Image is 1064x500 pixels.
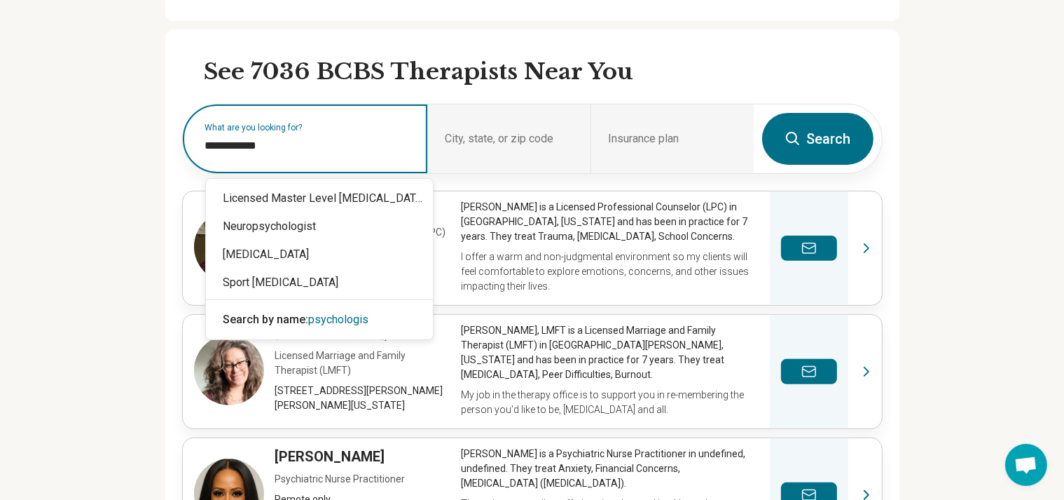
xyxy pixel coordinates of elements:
h2: See 7036 BCBS Therapists Near You [205,58,883,87]
div: [MEDICAL_DATA] [206,241,433,269]
div: Neuropsychologist [206,212,433,241]
span: psychologis [308,313,368,326]
div: Suggestions [206,179,433,339]
button: Send a message [781,359,837,384]
div: Sport [MEDICAL_DATA] [206,269,433,297]
a: Open chat [1005,444,1047,486]
button: Search [762,113,873,165]
span: Search by name: [223,313,308,326]
button: Send a message [781,236,837,261]
div: Licensed Master Level [MEDICAL_DATA] (LMLP) [206,184,433,212]
label: What are you looking for? [205,123,410,132]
